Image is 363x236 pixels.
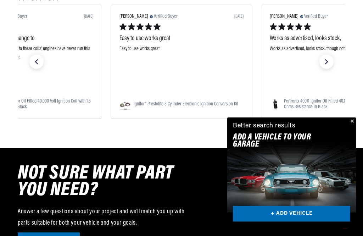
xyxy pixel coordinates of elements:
[119,45,244,95] div: Easy to use works great
[304,14,328,20] span: Verified Buyer
[119,35,244,44] div: Easy to use works great
[84,15,93,19] div: [DATE]
[233,121,296,131] div: Better search results
[18,164,173,201] span: NOT SURE WHAT PART YOU NEED?
[233,134,333,148] h2: Add A VEHICLE to your garage
[119,14,148,20] span: [PERSON_NAME]
[154,14,178,20] span: Verified Buyer
[319,55,334,69] div: next slide
[29,55,44,69] div: previous slide
[119,99,244,110] div: Navigate to Ignitor® Prestolite 8 Cylinder Electronic Ignition Conversion Kit
[18,209,184,227] span: Answer a few questions about your project and we'll match you up with parts suitable for both you...
[234,15,244,19] div: [DATE]
[134,102,238,108] span: Ignitor® Prestolite 8 Cylinder Electronic Ignition Conversion Kit
[270,14,298,20] span: [PERSON_NAME]
[111,5,252,119] div: slide 1 out of 7
[270,99,281,110] img: https://cdn-yotpo-images-production.yotpo.com/Product/407426822/341959540/square.jpg?1756415693
[119,99,131,110] img: https://cdn-yotpo-images-production.yotpo.com/Product/407427832/341959914/square.jpg?1708052436
[18,5,345,119] div: carousel with 7 slides
[347,117,356,126] button: Close
[233,206,350,222] a: + ADD VEHICLE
